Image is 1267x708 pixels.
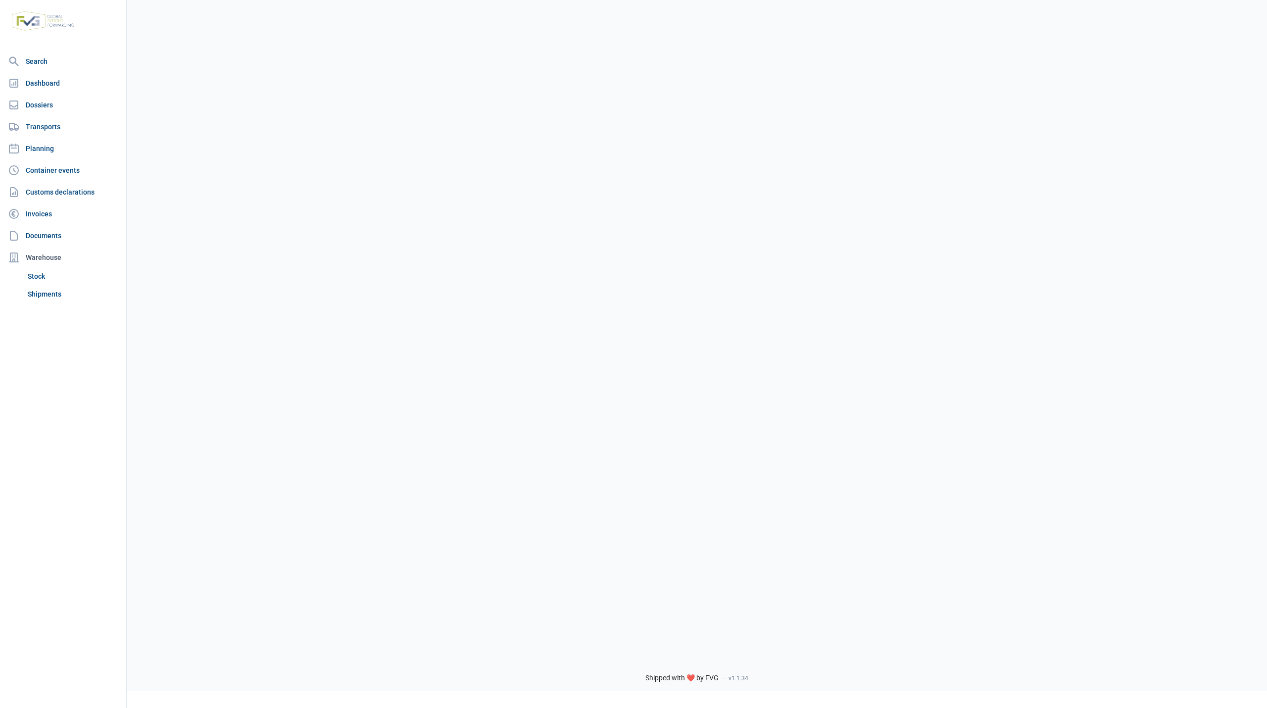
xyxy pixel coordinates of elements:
a: Invoices [4,204,122,224]
a: Transports [4,117,122,137]
a: Shipments [24,285,122,303]
div: Warehouse [4,248,122,267]
a: Documents [4,226,122,246]
img: FVG - Global freight forwarding [8,7,78,35]
a: Stock [24,267,122,285]
a: Search [4,51,122,71]
span: - [723,674,725,683]
a: Dossiers [4,95,122,115]
span: v1.1.34 [729,674,748,682]
a: Dashboard [4,73,122,93]
a: Customs declarations [4,182,122,202]
a: Container events [4,160,122,180]
span: Shipped with ❤️ by FVG [645,674,719,683]
a: Planning [4,139,122,158]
